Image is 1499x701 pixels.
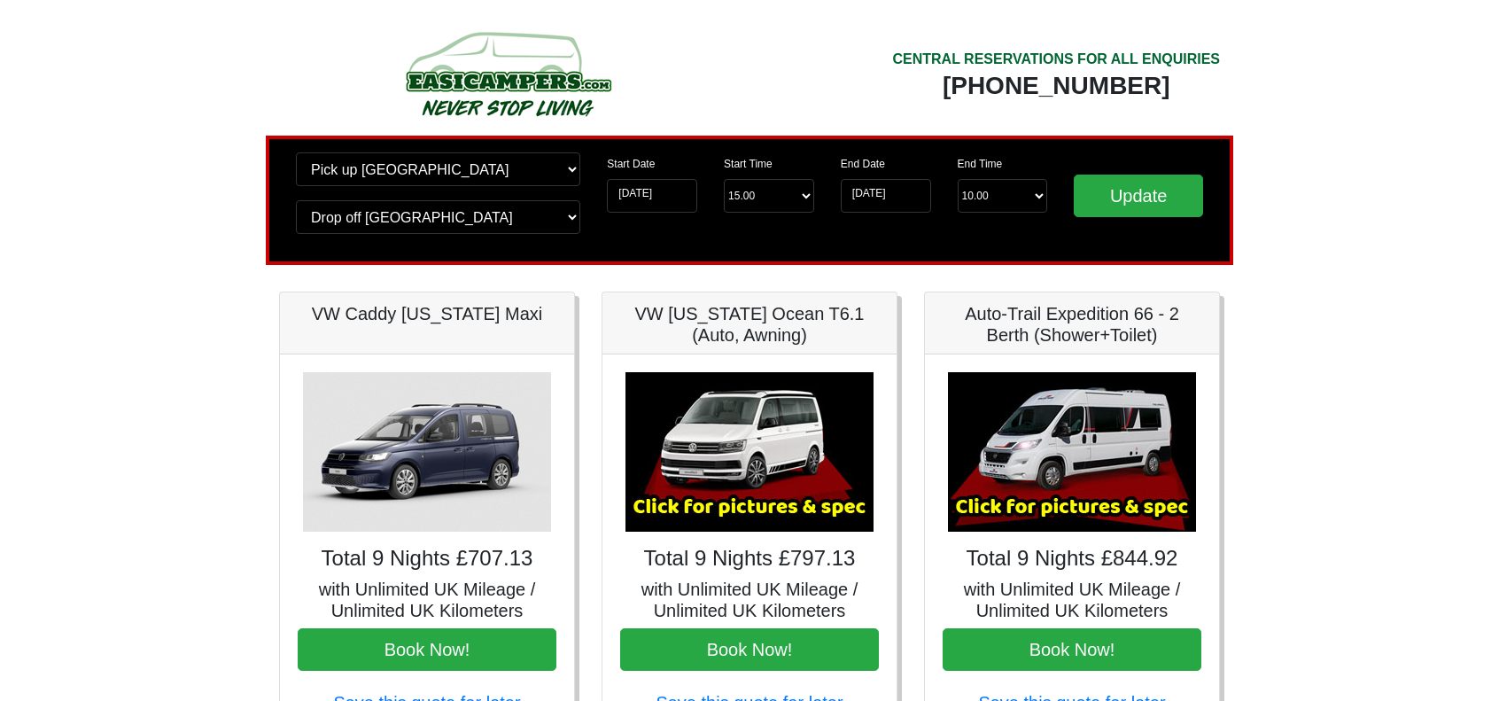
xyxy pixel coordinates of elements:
input: Update [1074,175,1203,217]
div: [PHONE_NUMBER] [892,70,1220,102]
label: Start Date [607,156,655,172]
button: Book Now! [943,628,1201,671]
label: End Date [841,156,885,172]
h4: Total 9 Nights £844.92 [943,546,1201,572]
h4: Total 9 Nights £707.13 [298,546,556,572]
h5: VW Caddy [US_STATE] Maxi [298,303,556,324]
button: Book Now! [298,628,556,671]
img: campers-checkout-logo.png [339,25,676,122]
input: Return Date [841,179,931,213]
img: Auto-Trail Expedition 66 - 2 Berth (Shower+Toilet) [948,372,1196,532]
h5: VW [US_STATE] Ocean T6.1 (Auto, Awning) [620,303,879,346]
h5: with Unlimited UK Mileage / Unlimited UK Kilometers [943,579,1201,621]
div: CENTRAL RESERVATIONS FOR ALL ENQUIRIES [892,49,1220,70]
img: VW Caddy California Maxi [303,372,551,532]
h5: with Unlimited UK Mileage / Unlimited UK Kilometers [298,579,556,621]
label: End Time [958,156,1003,172]
h5: with Unlimited UK Mileage / Unlimited UK Kilometers [620,579,879,621]
h5: Auto-Trail Expedition 66 - 2 Berth (Shower+Toilet) [943,303,1201,346]
img: VW California Ocean T6.1 (Auto, Awning) [625,372,874,532]
h4: Total 9 Nights £797.13 [620,546,879,572]
label: Start Time [724,156,773,172]
button: Book Now! [620,628,879,671]
input: Start Date [607,179,697,213]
